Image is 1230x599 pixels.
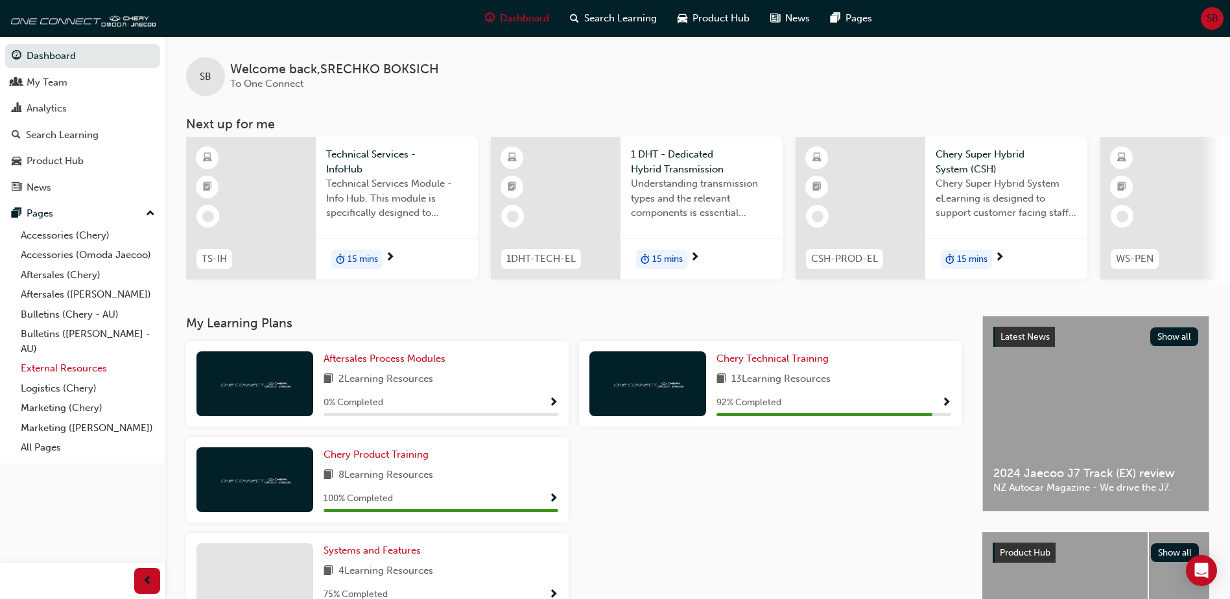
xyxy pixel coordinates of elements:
[16,379,160,399] a: Logistics (Chery)
[27,75,67,90] div: My Team
[16,358,160,379] a: External Resources
[811,252,878,266] span: CSH-PROD-EL
[324,545,421,556] span: Systems and Features
[230,78,303,89] span: To One Connect
[993,543,1199,563] a: Product HubShow all
[219,377,290,390] img: oneconnect
[186,137,478,279] a: TS-IHTechnical Services - InfoHubTechnical Services Module - Info Hub. This module is specificall...
[324,395,383,410] span: 0 % Completed
[5,149,160,173] a: Product Hub
[812,150,822,167] span: learningResourceType_ELEARNING-icon
[16,226,160,246] a: Accessories (Chery)
[785,11,810,26] span: News
[820,5,882,32] a: pages-iconPages
[631,147,772,176] span: 1 DHT - Dedicated Hybrid Transmission
[5,44,160,68] a: Dashboard
[507,211,519,222] span: learningRecordVerb_NONE-icon
[324,351,451,366] a: Aftersales Process Modules
[1201,7,1224,30] button: SB
[338,371,433,388] span: 2 Learning Resources
[12,51,21,62] span: guage-icon
[549,493,558,505] span: Show Progress
[219,473,290,486] img: oneconnect
[12,77,21,89] span: people-icon
[508,179,517,196] span: booktick-icon
[324,353,445,364] span: Aftersales Process Modules
[1000,547,1050,558] span: Product Hub
[16,418,160,438] a: Marketing ([PERSON_NAME])
[846,11,872,26] span: Pages
[16,245,160,265] a: Accessories (Omoda Jaecoo)
[1117,211,1128,222] span: learningRecordVerb_NONE-icon
[485,10,495,27] span: guage-icon
[945,251,954,268] span: duration-icon
[936,176,1077,220] span: Chery Super Hybrid System eLearning is designed to support customer facing staff with the underst...
[5,202,160,226] button: Pages
[549,395,558,411] button: Show Progress
[5,41,160,202] button: DashboardMy TeamAnalyticsSearch LearningProduct HubNews
[12,130,21,141] span: search-icon
[338,467,433,484] span: 8 Learning Resources
[716,371,726,388] span: book-icon
[16,324,160,358] a: Bulletins ([PERSON_NAME] - AU)
[338,563,433,580] span: 4 Learning Resources
[560,5,667,32] a: search-iconSearch Learning
[27,206,53,221] div: Pages
[12,182,21,194] span: news-icon
[475,5,560,32] a: guage-iconDashboard
[631,176,772,220] span: Understanding transmission types and the relevant components is essential knowledge required for ...
[230,62,439,77] span: Welcome back , SRECHKO BOKSICH
[716,395,781,410] span: 92 % Completed
[324,467,333,484] span: book-icon
[165,117,1230,132] h3: Next up for me
[202,252,227,266] span: TS-IH
[716,353,829,364] span: Chery Technical Training
[203,179,212,196] span: booktick-icon
[202,211,214,222] span: learningRecordVerb_NONE-icon
[831,10,840,27] span: pages-icon
[690,252,700,264] span: next-icon
[652,252,683,267] span: 15 mins
[27,180,51,195] div: News
[6,5,156,31] img: oneconnect
[1150,327,1199,346] button: Show all
[993,327,1198,347] a: Latest NewsShow all
[667,5,760,32] a: car-iconProduct Hub
[612,377,683,390] img: oneconnect
[5,97,160,121] a: Analytics
[146,206,155,222] span: up-icon
[12,208,21,220] span: pages-icon
[27,154,84,169] div: Product Hub
[16,398,160,418] a: Marketing (Chery)
[812,179,822,196] span: booktick-icon
[12,103,21,115] span: chart-icon
[26,128,99,143] div: Search Learning
[200,69,211,84] span: SB
[1207,11,1218,26] span: SB
[324,371,333,388] span: book-icon
[16,285,160,305] a: Aftersales ([PERSON_NAME])
[584,11,657,26] span: Search Learning
[324,447,434,462] a: Chery Product Training
[348,252,378,267] span: 15 mins
[324,563,333,580] span: book-icon
[324,543,426,558] a: Systems and Features
[549,491,558,507] button: Show Progress
[1117,179,1126,196] span: booktick-icon
[549,397,558,409] span: Show Progress
[641,251,650,268] span: duration-icon
[1151,543,1200,562] button: Show all
[324,491,393,506] span: 100 % Completed
[570,10,579,27] span: search-icon
[812,211,823,222] span: learningRecordVerb_NONE-icon
[16,438,160,458] a: All Pages
[796,137,1087,279] a: CSH-PROD-ELChery Super Hybrid System (CSH)Chery Super Hybrid System eLearning is designed to supp...
[941,397,951,409] span: Show Progress
[5,71,160,95] a: My Team
[731,371,831,388] span: 13 Learning Resources
[506,252,576,266] span: 1DHT-TECH-EL
[941,395,951,411] button: Show Progress
[324,449,429,460] span: Chery Product Training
